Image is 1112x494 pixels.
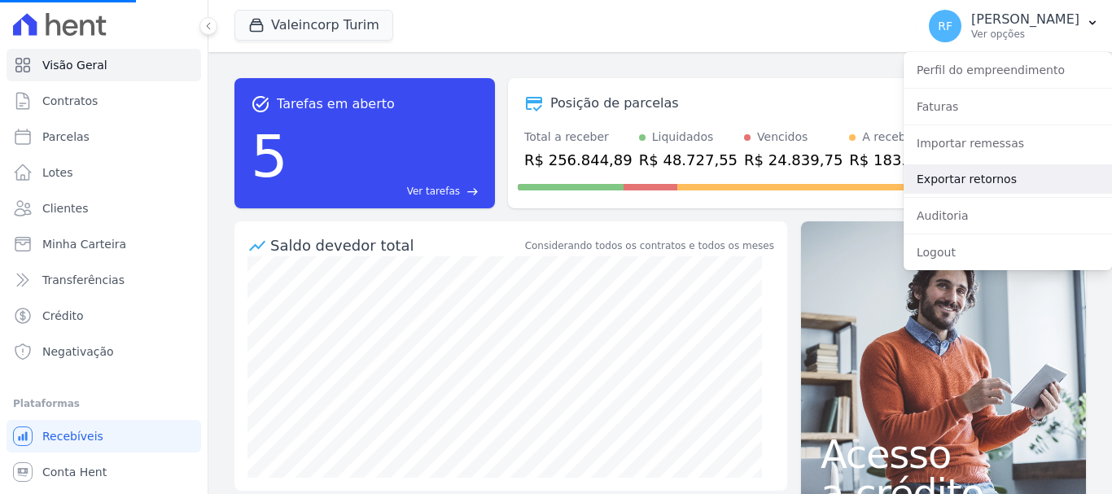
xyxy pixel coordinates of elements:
div: 5 [251,114,288,199]
a: Importar remessas [904,129,1112,158]
span: east [466,186,479,198]
a: Crédito [7,299,201,332]
div: Considerando todos os contratos e todos os meses [525,238,774,253]
a: Negativação [7,335,201,368]
p: Ver opções [971,28,1079,41]
div: Plataformas [13,394,195,413]
span: Visão Geral [42,57,107,73]
a: Visão Geral [7,49,201,81]
button: Valeincorp Turim [234,10,393,41]
span: Clientes [42,200,88,216]
p: [PERSON_NAME] [971,11,1079,28]
div: Saldo devedor total [270,234,522,256]
a: Lotes [7,156,201,189]
a: Ver tarefas east [295,184,479,199]
a: Logout [904,238,1112,267]
div: Posição de parcelas [550,94,679,113]
a: Recebíveis [7,420,201,452]
a: Perfil do empreendimento [904,55,1112,85]
div: Total a receber [524,129,633,146]
span: Negativação [42,343,114,360]
span: RF [938,20,952,32]
a: Auditoria [904,201,1112,230]
span: Recebíveis [42,428,103,444]
a: Conta Hent [7,456,201,488]
div: Vencidos [757,129,808,146]
a: Parcelas [7,120,201,153]
span: task_alt [251,94,270,114]
div: R$ 256.844,89 [524,149,633,171]
span: Tarefas em aberto [277,94,395,114]
a: Clientes [7,192,201,225]
span: Acesso [821,435,1066,474]
span: Contratos [42,93,98,109]
div: Liquidados [652,129,714,146]
span: Minha Carteira [42,236,126,252]
button: RF [PERSON_NAME] Ver opções [916,3,1112,49]
span: Ver tarefas [407,184,460,199]
a: Exportar retornos [904,164,1112,194]
a: Transferências [7,264,201,296]
a: Faturas [904,92,1112,121]
span: Lotes [42,164,73,181]
span: Conta Hent [42,464,107,480]
span: Crédito [42,308,84,324]
div: R$ 48.727,55 [639,149,738,171]
span: Transferências [42,272,125,288]
a: Contratos [7,85,201,117]
div: R$ 24.839,75 [744,149,843,171]
a: Minha Carteira [7,228,201,260]
span: Parcelas [42,129,90,145]
div: A receber [862,129,917,146]
div: R$ 183.277,59 [849,149,957,171]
